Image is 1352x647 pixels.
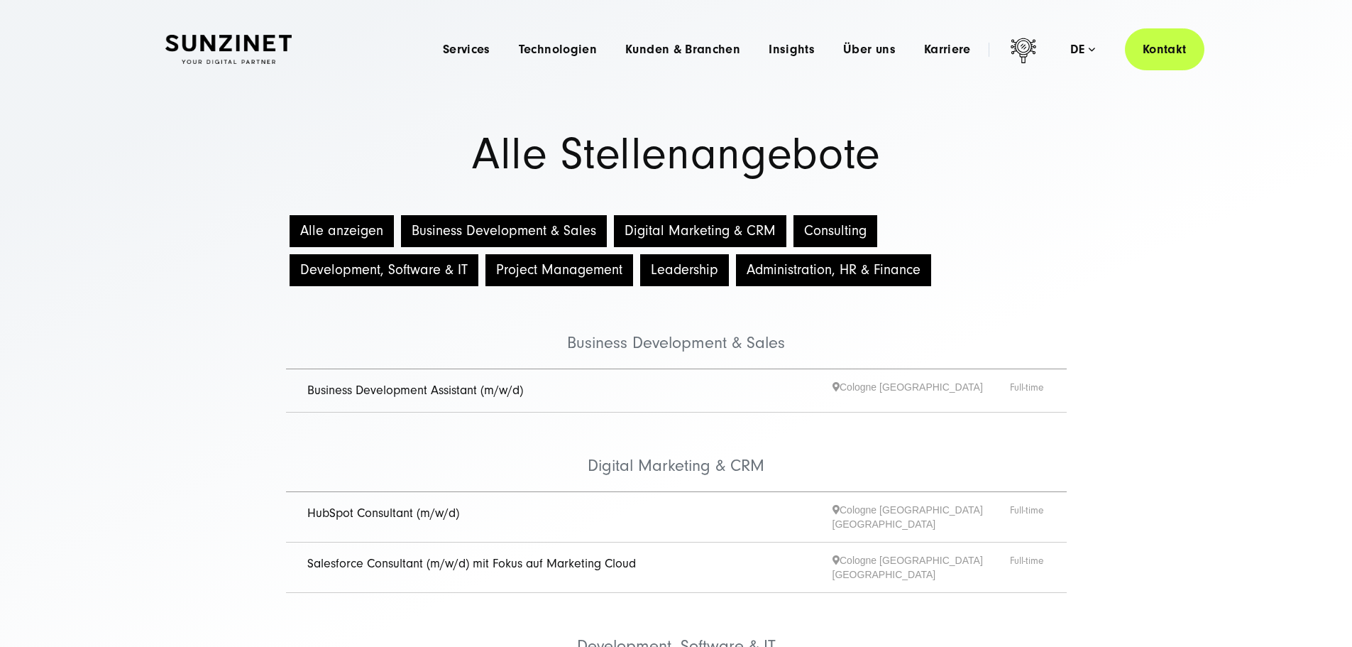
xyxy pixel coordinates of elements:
button: Alle anzeigen [290,215,394,247]
li: Business Development & Sales [286,290,1067,369]
h1: Alle Stellenangebote [165,133,1187,176]
a: Services [443,43,490,57]
a: Technologien [519,43,597,57]
button: Project Management [485,254,633,286]
a: HubSpot Consultant (m/w/d) [307,506,459,521]
span: Full-time [1010,380,1045,402]
a: Salesforce Consultant (m/w/d) mit Fokus auf Marketing Cloud [307,556,636,571]
span: Cologne [GEOGRAPHIC_DATA] [GEOGRAPHIC_DATA] [832,503,1010,531]
span: Full-time [1010,503,1045,531]
a: Karriere [924,43,971,57]
button: Consulting [793,215,877,247]
button: Administration, HR & Finance [736,254,931,286]
li: Digital Marketing & CRM [286,413,1067,492]
button: Development, Software & IT [290,254,478,286]
span: Cologne [GEOGRAPHIC_DATA] [832,380,1010,402]
button: Business Development & Sales [401,215,607,247]
a: Kontakt [1125,28,1204,70]
a: Über uns [843,43,896,57]
a: Business Development Assistant (m/w/d) [307,383,523,398]
span: Cologne [GEOGRAPHIC_DATA] [GEOGRAPHIC_DATA] [832,553,1010,582]
div: de [1070,43,1095,57]
span: Full-time [1010,553,1045,582]
button: Leadership [640,254,729,286]
img: SUNZINET Full Service Digital Agentur [165,35,292,65]
a: Kunden & Branchen [625,43,740,57]
button: Digital Marketing & CRM [614,215,786,247]
a: Insights [769,43,815,57]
